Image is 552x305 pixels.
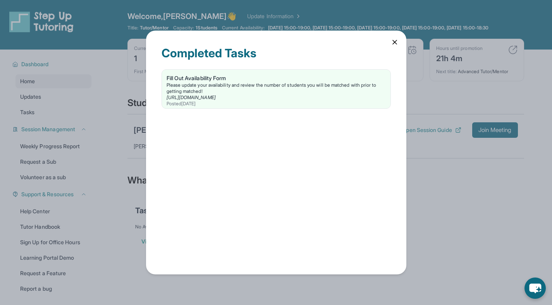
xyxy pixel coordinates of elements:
div: Completed Tasks [162,46,391,69]
div: Please update your availability and review the number of students you will be matched with prior ... [167,82,386,94]
div: Fill Out Availability Form [167,74,386,82]
a: [URL][DOMAIN_NAME] [167,94,216,100]
div: Posted [DATE] [167,101,386,107]
a: Fill Out Availability FormPlease update your availability and review the number of students you w... [162,70,390,108]
button: chat-button [524,278,546,299]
